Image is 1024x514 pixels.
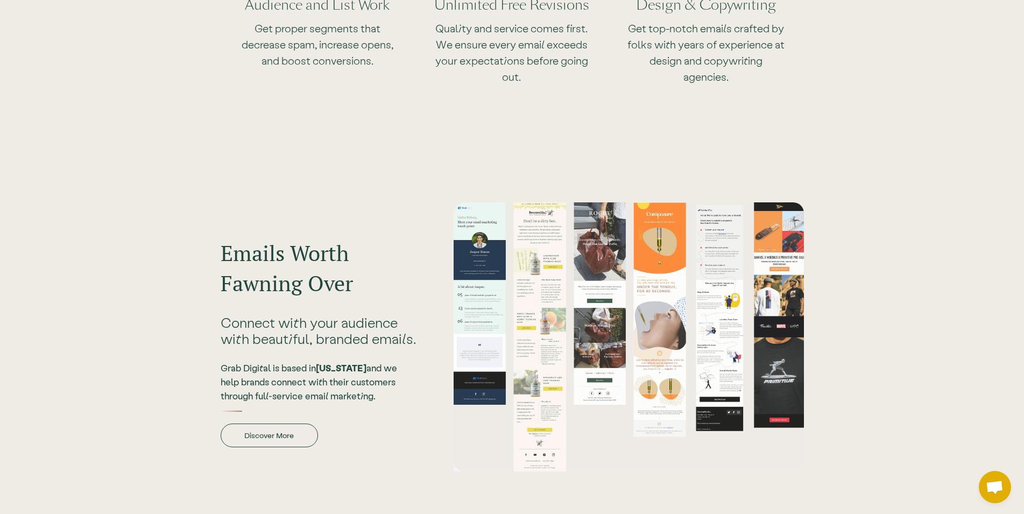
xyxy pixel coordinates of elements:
[221,361,416,403] div: Grab Digital is based in and we help brands connect with their customers through full-service ema...
[238,20,398,68] p: Get proper segments that decrease spam, increase opens, and boost conversions.
[221,424,318,447] a: Discover More
[626,20,786,85] p: Get top-notch emails crafted by folks with years of experience at design and copywriting agencies.
[432,20,591,85] p: Quality and service comes first. We ensure every email exceeds your expectations before going out.
[221,314,416,347] div: Connect with your audience with beautiful, branded emails.
[316,362,366,373] strong: [US_STATE]
[221,238,416,298] h2: Emails Worth Fawning Over
[979,471,1011,503] div: Open chat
